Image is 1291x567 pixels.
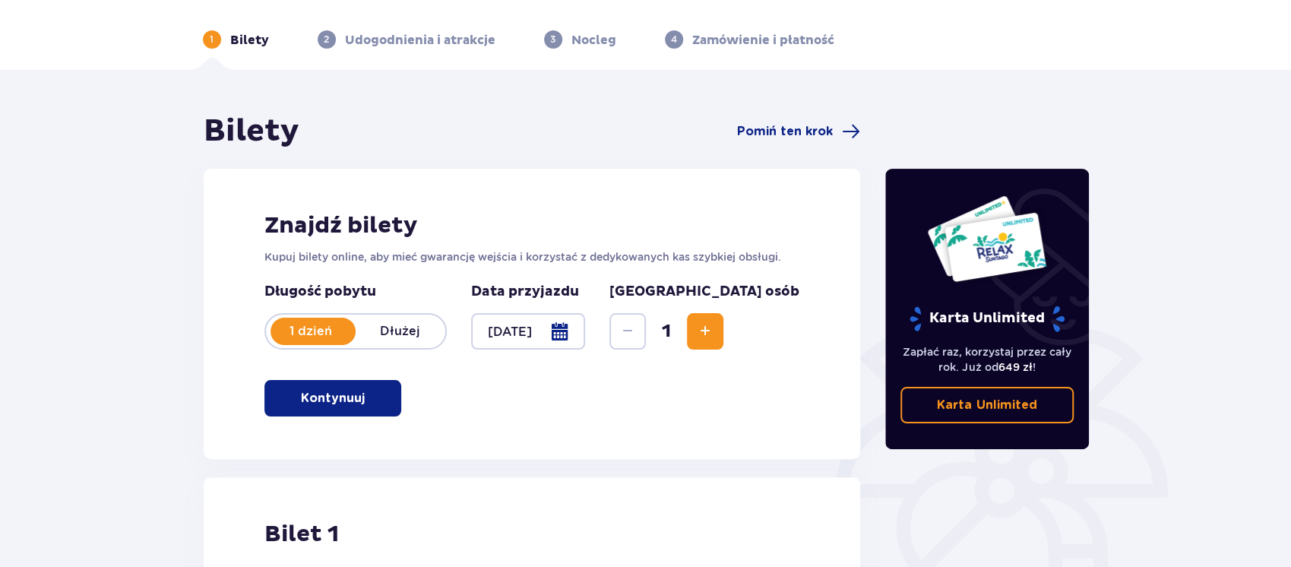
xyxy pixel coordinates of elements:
p: Bilety [230,32,269,49]
h1: Bilety [204,112,299,150]
p: Dłużej [356,323,445,340]
p: 3 [550,33,555,46]
div: 4Zamówienie i płatność [665,30,834,49]
p: Karta Unlimited [937,397,1036,413]
button: Zwiększ [687,313,723,350]
span: Pomiń ten krok [737,123,833,140]
p: 1 [210,33,214,46]
p: Zamówienie i płatność [692,32,834,49]
img: Dwie karty całoroczne do Suntago z napisem 'UNLIMITED RELAX', na białym tle z tropikalnymi liśćmi... [926,195,1047,283]
p: [GEOGRAPHIC_DATA] osób [609,283,799,301]
div: 3Nocleg [544,30,616,49]
div: 1Bilety [203,30,269,49]
p: Karta Unlimited [908,306,1066,332]
button: Kontynuuj [264,380,401,417]
div: 2Udogodnienia i atrakcje [318,30,495,49]
span: 649 zł [998,361,1032,373]
p: Kupuj bilety online, aby mieć gwarancję wejścia i korzystać z dedykowanych kas szybkiej obsługi. [264,249,800,264]
p: Długość pobytu [264,283,447,301]
p: Data przyjazdu [471,283,579,301]
a: Pomiń ten krok [737,122,860,141]
p: 1 dzień [266,323,356,340]
p: Udogodnienia i atrakcje [345,32,495,49]
p: Zapłać raz, korzystaj przez cały rok. Już od ! [900,344,1074,375]
p: 4 [671,33,677,46]
p: Nocleg [571,32,616,49]
a: Karta Unlimited [900,387,1074,423]
h2: Bilet 1 [264,520,339,549]
p: 2 [324,33,329,46]
button: Zmniejsz [609,313,646,350]
span: 1 [649,320,684,343]
h2: Znajdź bilety [264,211,800,240]
p: Kontynuuj [301,390,365,407]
